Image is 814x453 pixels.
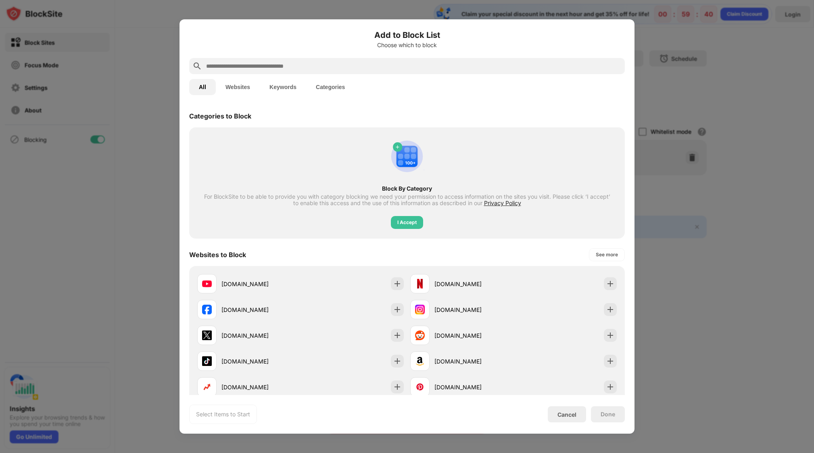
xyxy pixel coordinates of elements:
[221,305,301,314] div: [DOMAIN_NAME]
[202,382,212,392] img: favicons
[434,357,513,366] div: [DOMAIN_NAME]
[204,193,610,206] div: For BlockSite to be able to provide you with category blocking we need your permission to access ...
[306,79,355,95] button: Categories
[434,383,513,391] div: [DOMAIN_NAME]
[189,112,251,120] div: Categories to Block
[202,305,212,314] img: favicons
[221,280,301,288] div: [DOMAIN_NAME]
[196,410,250,418] div: Select Items to Start
[388,137,426,176] img: category-add.svg
[434,305,513,314] div: [DOMAIN_NAME]
[601,411,615,418] div: Done
[434,280,513,288] div: [DOMAIN_NAME]
[192,61,202,71] img: search.svg
[189,42,625,48] div: Choose which to block
[415,330,425,340] img: favicons
[557,411,576,418] div: Cancel
[202,356,212,366] img: favicons
[202,330,212,340] img: favicons
[202,279,212,289] img: favicons
[415,279,425,289] img: favicons
[189,79,216,95] button: All
[415,382,425,392] img: favicons
[216,79,260,95] button: Websites
[434,331,513,340] div: [DOMAIN_NAME]
[596,251,618,259] div: See more
[221,383,301,391] div: [DOMAIN_NAME]
[189,29,625,41] h6: Add to Block List
[397,218,417,226] div: I Accept
[484,199,521,206] span: Privacy Policy
[260,79,306,95] button: Keywords
[221,331,301,340] div: [DOMAIN_NAME]
[204,185,610,192] div: Block By Category
[221,357,301,366] div: [DOMAIN_NAME]
[415,305,425,314] img: favicons
[415,356,425,366] img: favicons
[189,251,246,259] div: Websites to Block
